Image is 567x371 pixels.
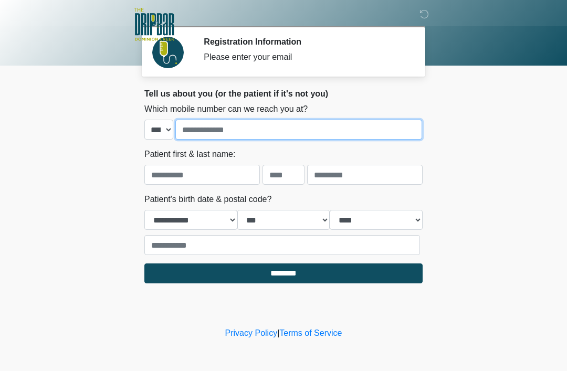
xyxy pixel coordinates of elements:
[144,89,423,99] h2: Tell us about you (or the patient if it's not you)
[204,51,407,63] div: Please enter your email
[152,37,184,68] img: Agent Avatar
[277,328,279,337] a: |
[144,148,235,161] label: Patient first & last name:
[144,103,308,115] label: Which mobile number can we reach you at?
[144,193,271,206] label: Patient's birth date & postal code?
[225,328,278,337] a: Privacy Policy
[134,8,174,43] img: The DRIPBaR - San Antonio Dominion Creek Logo
[279,328,342,337] a: Terms of Service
